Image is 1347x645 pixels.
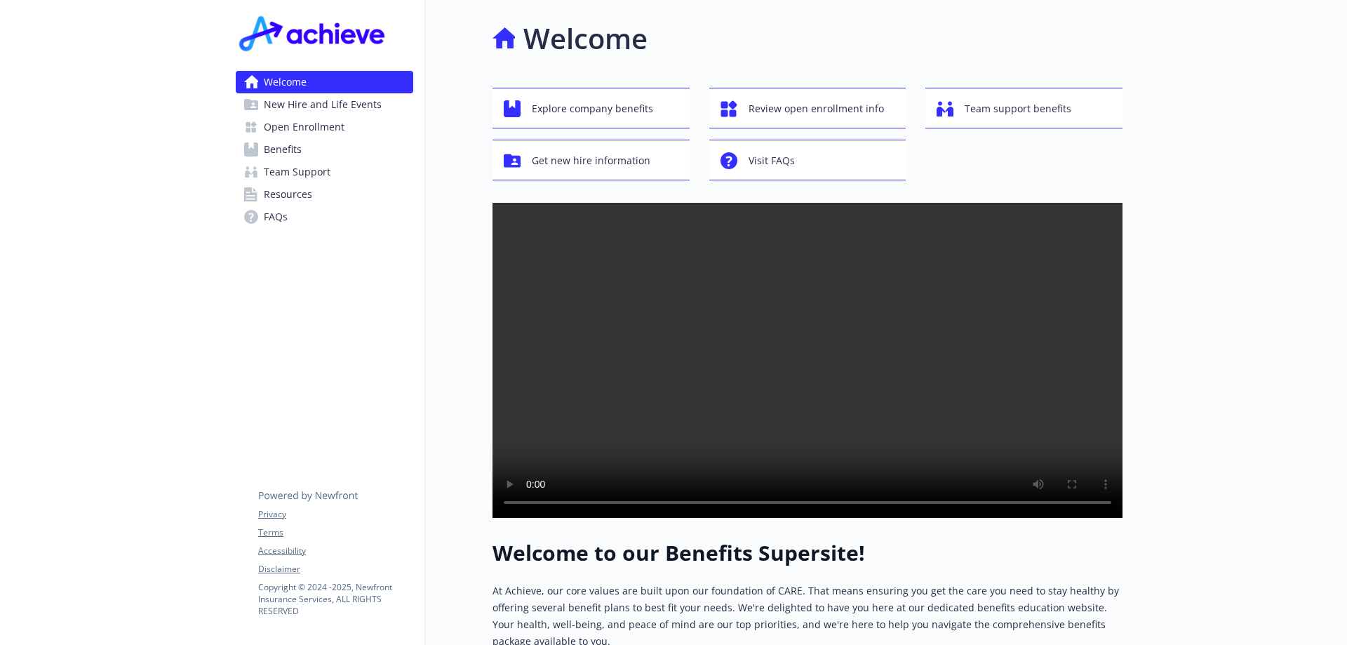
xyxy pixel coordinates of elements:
span: Team support benefits [965,95,1071,122]
a: Open Enrollment [236,116,413,138]
span: Team Support [264,161,330,183]
span: Open Enrollment [264,116,344,138]
span: Visit FAQs [749,147,795,174]
button: Team support benefits [925,88,1122,128]
a: Resources [236,183,413,206]
h1: Welcome to our Benefits Supersite! [492,540,1122,566]
a: Disclaimer [258,563,413,576]
a: FAQs [236,206,413,228]
a: Terms [258,526,413,539]
span: Explore company benefits [532,95,653,122]
button: Get new hire information [492,140,690,180]
span: Welcome [264,71,307,93]
span: New Hire and Life Events [264,93,382,116]
h1: Welcome [523,18,648,60]
a: Team Support [236,161,413,183]
span: Get new hire information [532,147,650,174]
button: Review open enrollment info [709,88,906,128]
span: Benefits [264,138,302,161]
span: Resources [264,183,312,206]
button: Explore company benefits [492,88,690,128]
span: FAQs [264,206,288,228]
span: Review open enrollment info [749,95,884,122]
a: Privacy [258,508,413,521]
p: Copyright © 2024 - 2025 , Newfront Insurance Services, ALL RIGHTS RESERVED [258,581,413,617]
button: Visit FAQs [709,140,906,180]
a: Welcome [236,71,413,93]
a: New Hire and Life Events [236,93,413,116]
a: Benefits [236,138,413,161]
a: Accessibility [258,545,413,557]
